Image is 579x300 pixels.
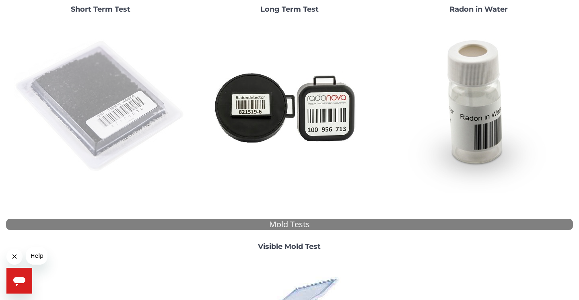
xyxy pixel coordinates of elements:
[6,219,573,230] div: Mold Tests
[26,247,47,265] iframe: Message from company
[260,5,319,14] strong: Long Term Test
[6,268,32,294] iframe: Button to launch messaging window
[449,5,508,14] strong: Radon in Water
[6,249,23,265] iframe: Close message
[203,20,376,193] img: Radtrak2vsRadtrak3.jpg
[392,20,565,193] img: RadoninWater.jpg
[71,5,130,14] strong: Short Term Test
[258,242,321,251] strong: Visible Mold Test
[14,20,187,193] img: ShortTerm.jpg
